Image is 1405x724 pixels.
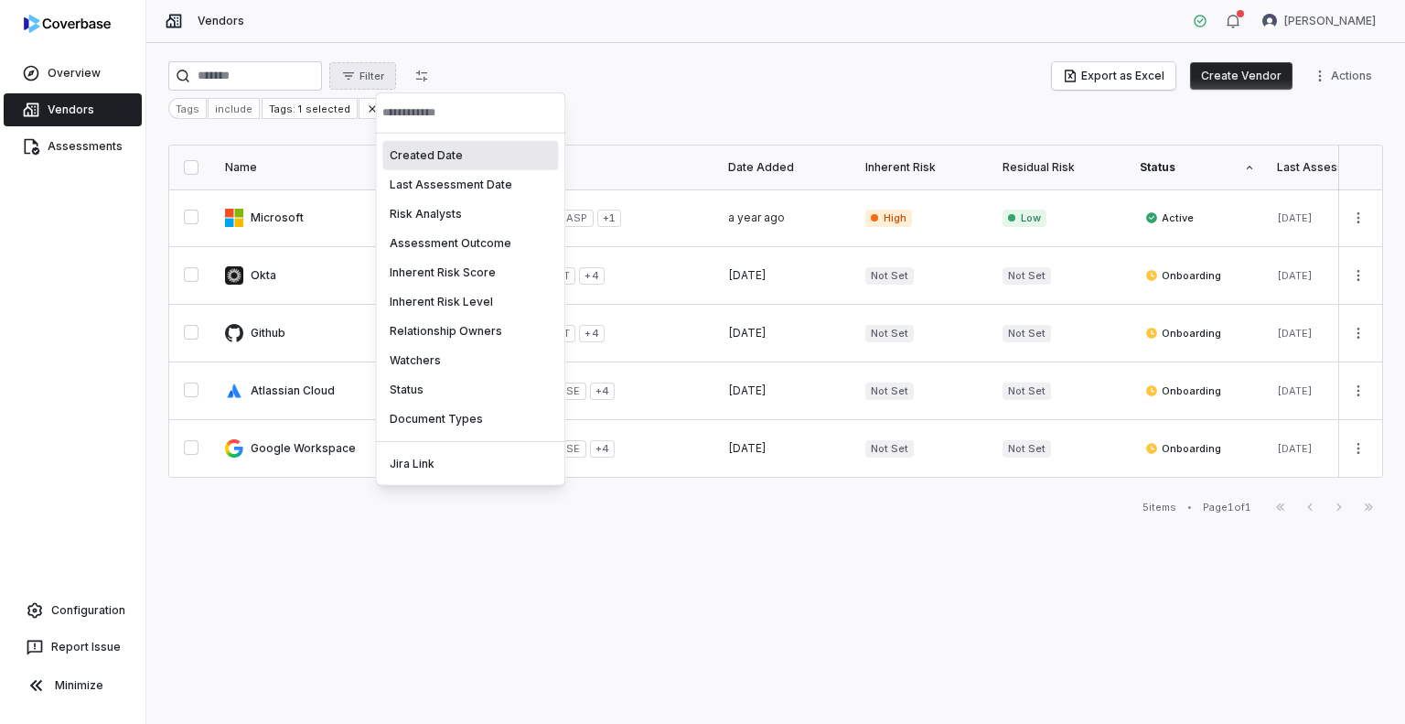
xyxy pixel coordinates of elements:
div: Assessment Outcome [382,229,558,258]
div: Created Date [382,141,558,170]
div: Document Types [382,405,558,434]
div: Watchers [382,346,558,375]
div: Jira Link [382,449,558,479]
div: Last Assessment Date [382,170,558,200]
div: Risk Analysts [382,200,558,229]
div: Suggestions [375,134,565,486]
div: Status [382,375,558,405]
div: Inherent Risk Score [382,258,558,287]
div: Inherent Risk Level [382,287,558,317]
div: Relationship Owners [382,317,558,346]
